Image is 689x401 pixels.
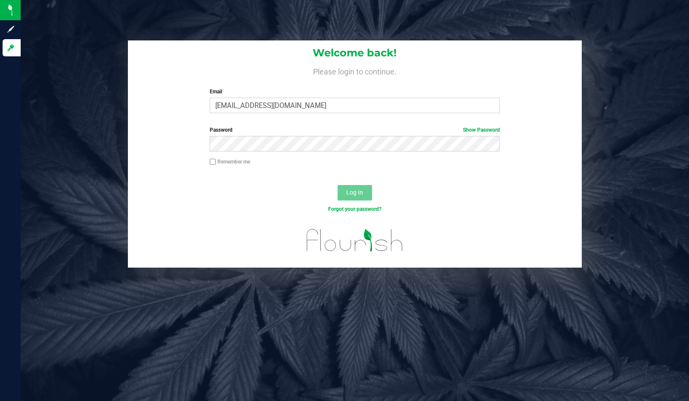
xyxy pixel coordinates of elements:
a: Show Password [463,127,500,133]
img: flourish_logo.svg [298,222,412,259]
label: Email [210,88,500,96]
inline-svg: Sign up [6,25,15,34]
inline-svg: Log in [6,43,15,52]
a: Forgot your password? [328,206,382,212]
input: Remember me [210,159,216,165]
h4: Please login to continue. [128,65,582,76]
span: Password [210,127,233,133]
h1: Welcome back! [128,47,582,59]
span: Log In [346,189,363,196]
button: Log In [338,185,372,200]
label: Remember me [210,158,250,166]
